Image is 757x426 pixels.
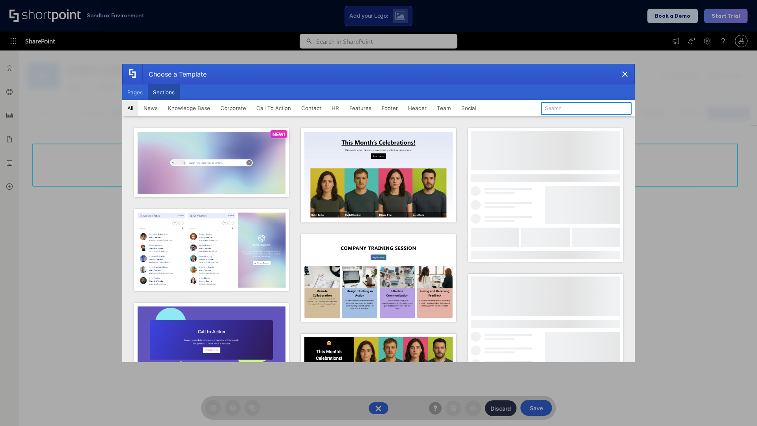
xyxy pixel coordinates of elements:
button: Contact [296,100,326,116]
button: Sections [148,84,180,100]
button: Knowledge Base [163,100,215,116]
button: Features [344,100,377,116]
button: Footer [377,100,403,116]
button: HR [326,100,344,116]
button: Call To Action [251,100,296,116]
button: Team [432,100,456,116]
button: Header [403,100,432,116]
p: NEW! [272,131,285,137]
button: All [122,100,138,116]
button: Corporate [215,100,251,116]
button: News [138,100,163,116]
button: Pages [122,84,148,100]
div: Choose a Template [142,64,207,84]
iframe: Chat Widget [718,388,757,426]
div: template selector [122,64,635,362]
button: Social [456,100,481,116]
input: Search [541,102,632,115]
